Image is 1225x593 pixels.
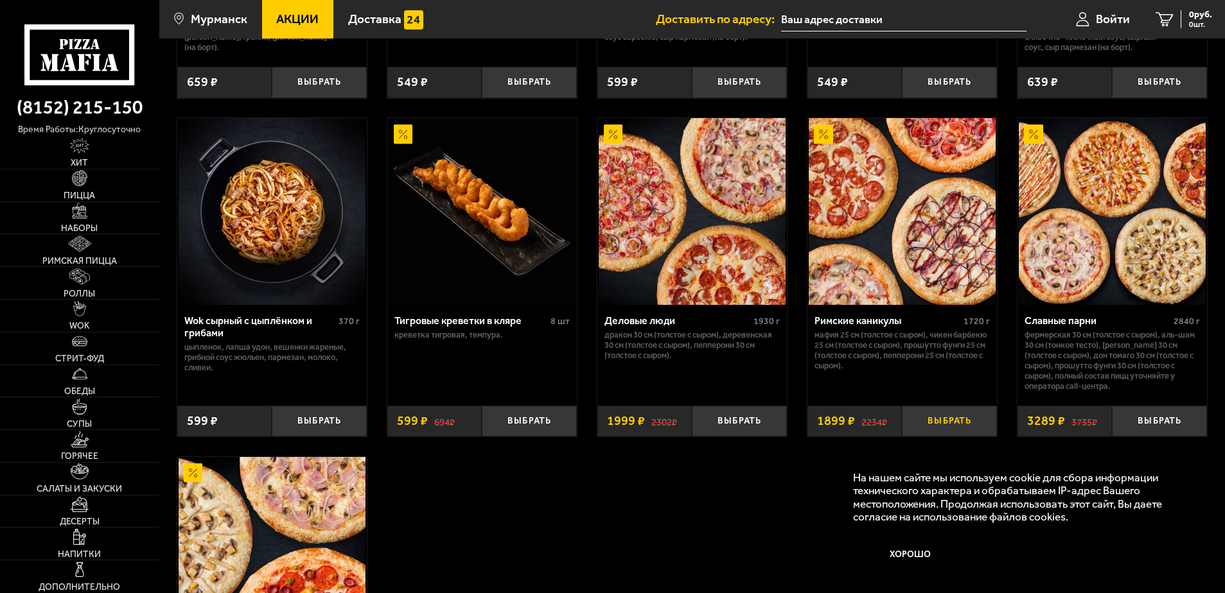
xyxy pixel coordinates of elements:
[60,517,100,526] span: Десерты
[394,330,570,340] p: креветка тигровая, темпура.
[604,330,780,361] p: Дракон 30 см (толстое с сыром), Деревенская 30 см (толстое с сыром), Пепперони 30 см (толстое с с...
[64,191,95,200] span: Пицца
[71,159,88,168] span: Хит
[187,76,218,89] span: 659 ₽
[67,420,92,429] span: Супы
[604,125,623,144] img: Акционный
[781,8,1026,31] input: Ваш адрес доставки
[482,406,577,437] button: Выбрать
[964,316,990,327] span: 1720 г
[651,415,677,427] s: 2302 ₽
[1189,10,1212,19] span: 0 руб.
[272,406,367,437] button: Выбрать
[177,118,367,305] a: Wok сырный с цыплёнком и грибами
[692,67,787,98] button: Выбрать
[64,387,95,396] span: Обеды
[1025,314,1170,327] div: Славные парни
[807,118,997,305] a: АкционныйРимские каникулы
[58,550,101,559] span: Напитки
[853,471,1187,524] p: На нашем сайте мы используем cookie для сбора информации технического характера и обрабатываем IP...
[597,118,787,305] a: АкционныйДеловые люди
[434,415,455,427] s: 694 ₽
[61,452,98,461] span: Горячее
[1112,406,1207,437] button: Выбрать
[272,67,367,98] button: Выбрать
[387,118,577,305] a: АкционныйТигровые креветки в кляре
[184,342,360,373] p: цыпленок, лапша удон, вешенки жареные, грибной соус Жюльен, пармезан, молоко, сливки.
[902,406,997,437] button: Выбрать
[276,13,319,25] span: Акции
[599,118,786,305] img: Деловые люди
[64,289,95,298] span: Роллы
[397,415,428,427] span: 599 ₽
[42,257,117,266] span: Римская пицца
[817,76,848,89] span: 549 ₽
[179,118,366,305] img: Wok сырный с цыплёнком и грибами
[339,316,360,327] span: 370 г
[184,463,203,483] img: Акционный
[607,415,645,427] span: 1999 ₽
[1112,67,1207,98] button: Выбрать
[902,67,997,98] button: Выбрать
[482,67,577,98] button: Выбрать
[69,322,89,331] span: WOK
[754,316,780,327] span: 1930 г
[853,536,968,574] button: Хорошо
[692,406,787,437] button: Выбрать
[861,415,887,427] s: 2234 ₽
[815,330,990,371] p: Мафия 25 см (толстое с сыром), Чикен Барбекю 25 см (толстое с сыром), Прошутто Фунги 25 см (толст...
[814,125,833,144] img: Акционный
[1174,316,1200,327] span: 2840 г
[1018,118,1207,305] a: АкционныйСлавные парни
[394,314,547,327] div: Тигровые креветки в кляре
[1027,415,1065,427] span: 3289 ₽
[604,314,750,327] div: Деловые люди
[809,118,996,305] img: Римские каникулы
[815,314,960,327] div: Римские каникулы
[817,415,855,427] span: 1899 ₽
[39,583,120,592] span: Дополнительно
[397,76,428,89] span: 549 ₽
[656,13,781,25] span: Доставить по адресу:
[348,13,401,25] span: Доставка
[184,314,335,339] div: Wok сырный с цыплёнком и грибами
[1027,76,1058,89] span: 639 ₽
[37,485,122,494] span: Салаты и закуски
[1019,118,1206,305] img: Славные парни
[1189,21,1212,28] span: 0 шт.
[191,13,247,25] span: Мурманск
[1096,13,1130,25] span: Войти
[389,118,576,305] img: Тигровые креветки в кляре
[551,316,570,327] span: 8 шт
[1024,125,1043,144] img: Акционный
[404,10,423,30] img: 15daf4d41897b9f0e9f617042186c801.svg
[1025,330,1200,391] p: Фермерская 30 см (толстое с сыром), Аль-Шам 30 см (тонкое тесто), [PERSON_NAME] 30 см (толстое с ...
[394,125,413,144] img: Акционный
[607,76,638,89] span: 599 ₽
[61,224,98,233] span: Наборы
[187,415,218,427] span: 599 ₽
[55,354,104,363] span: Стрит-фуд
[1071,415,1097,427] s: 3735 ₽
